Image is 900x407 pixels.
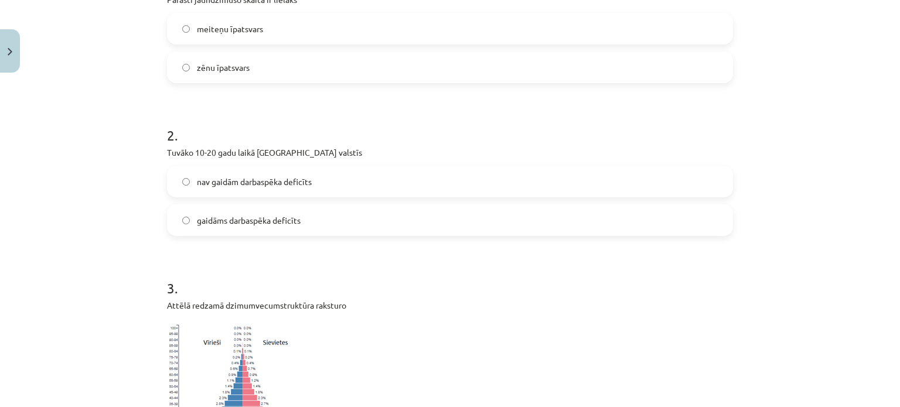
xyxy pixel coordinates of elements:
[8,48,12,56] img: icon-close-lesson-0947bae3869378f0d4975bcd49f059093ad1ed9edebbc8119c70593378902aed.svg
[167,146,733,159] p: Tuvāko 10-20 gadu laikā [GEOGRAPHIC_DATA] valstīs
[182,64,190,71] input: zēnu īpatsvars
[167,259,733,296] h1: 3 .
[197,23,263,35] span: meiteņu īpatsvars
[197,61,250,74] span: zēnu īpatsvars
[167,299,733,312] p: Attēlā redzamā dzimumvecumstruktūra raksturo
[197,176,312,188] span: nav gaidām darbaspēka deficīts
[167,107,733,143] h1: 2 .
[182,25,190,33] input: meiteņu īpatsvars
[182,178,190,186] input: nav gaidām darbaspēka deficīts
[197,214,301,227] span: gaidāms darbaspēka deficīts
[182,217,190,224] input: gaidāms darbaspēka deficīts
